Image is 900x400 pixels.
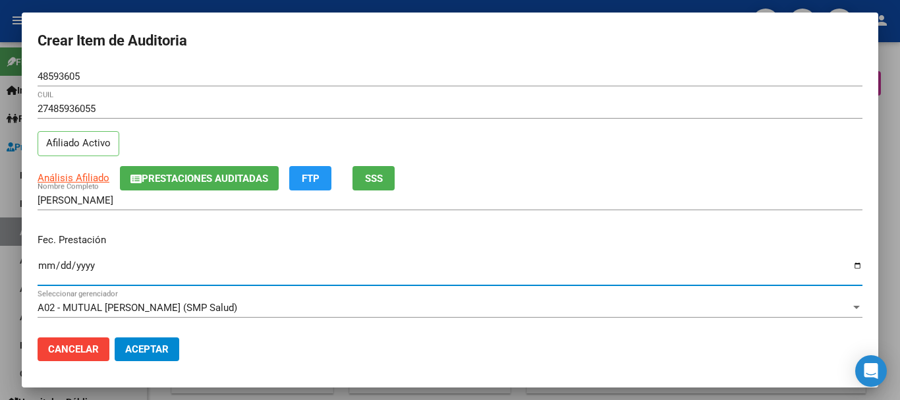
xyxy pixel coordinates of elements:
span: Análisis Afiliado [38,172,109,184]
h2: Crear Item de Auditoria [38,28,862,53]
p: Afiliado Activo [38,131,119,157]
span: Cancelar [48,343,99,355]
span: Aceptar [125,343,169,355]
button: SSS [352,166,395,190]
button: FTP [289,166,331,190]
button: Cancelar [38,337,109,361]
p: Fec. Prestación [38,233,862,248]
button: Aceptar [115,337,179,361]
span: A02 - MUTUAL [PERSON_NAME] (SMP Salud) [38,302,237,314]
div: Open Intercom Messenger [855,355,887,387]
span: SSS [365,173,383,185]
span: FTP [302,173,320,185]
span: Prestaciones Auditadas [142,173,268,185]
button: Prestaciones Auditadas [120,166,279,190]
